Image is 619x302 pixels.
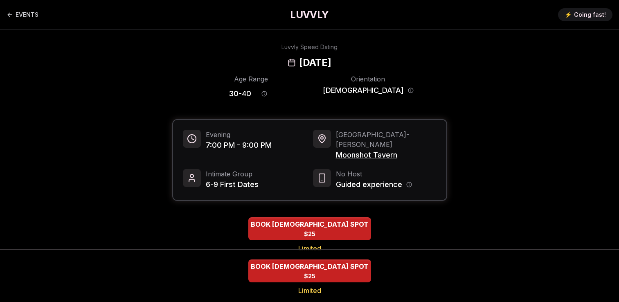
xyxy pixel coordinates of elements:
[406,182,412,187] button: Host information
[248,217,371,240] button: BOOK BISEXUAL SPOT - Limited
[408,88,414,93] button: Orientation information
[298,243,321,253] span: Limited
[248,259,371,282] button: BOOK BISEXUAL SPOT - Limited
[574,11,606,19] span: Going fast!
[298,286,321,295] span: Limited
[323,85,404,96] span: [DEMOGRAPHIC_DATA]
[336,169,412,179] span: No Host
[206,179,259,190] span: 6-9 First Dates
[7,7,38,23] a: Back to events
[281,43,338,51] div: Luvvly Speed Dating
[299,56,331,69] h2: [DATE]
[336,130,437,149] span: [GEOGRAPHIC_DATA] - [PERSON_NAME]
[229,88,251,99] span: 30 - 40
[323,74,414,84] div: Orientation
[336,179,402,190] span: Guided experience
[206,74,297,84] div: Age Range
[255,85,273,103] button: Age range information
[249,261,370,271] span: BOOK [DEMOGRAPHIC_DATA] SPOT
[304,272,315,280] span: $25
[336,149,437,161] span: Moonshot Tavern
[206,130,272,140] span: Evening
[304,230,315,238] span: $25
[249,219,370,229] span: BOOK [DEMOGRAPHIC_DATA] SPOT
[206,140,272,151] span: 7:00 PM - 9:00 PM
[290,8,329,21] a: LUVVLY
[565,11,572,19] span: ⚡️
[206,169,259,179] span: Intimate Group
